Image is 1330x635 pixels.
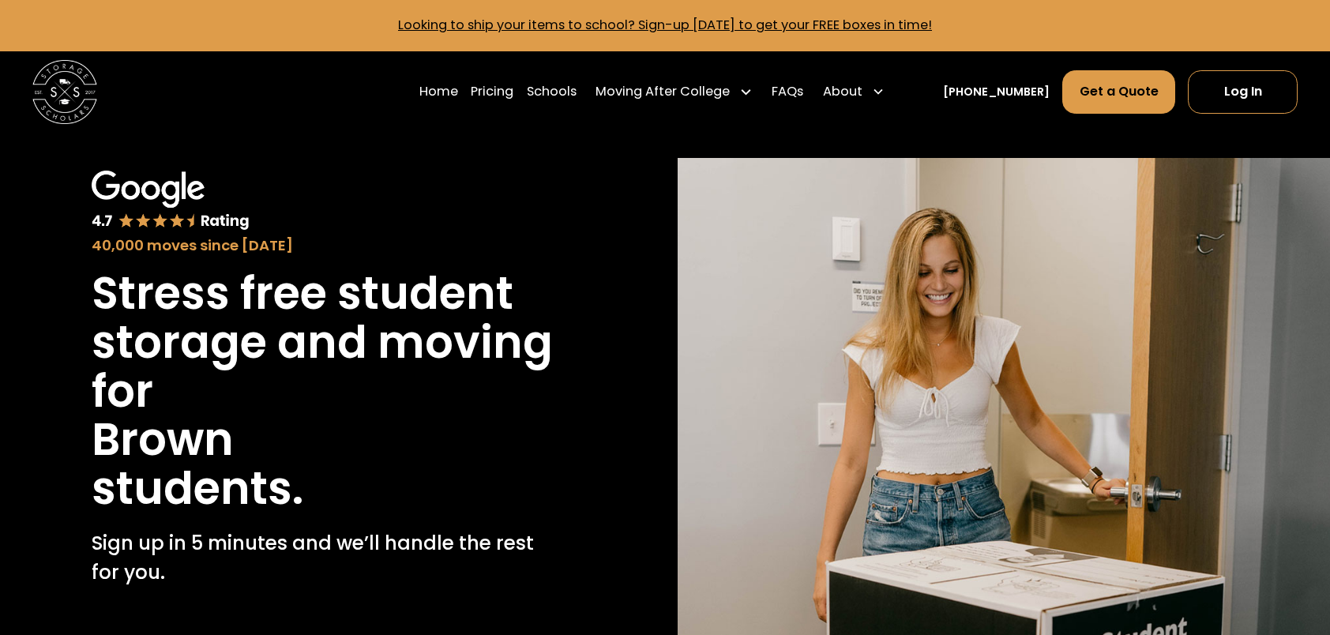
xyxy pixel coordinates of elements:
a: Home [419,70,458,115]
div: 40,000 moves since [DATE] [92,235,562,257]
h1: students. [92,464,303,513]
div: About [817,70,892,115]
a: Pricing [471,70,513,115]
a: [PHONE_NUMBER] [943,84,1050,100]
div: About [823,82,862,102]
h1: Brown [92,415,234,464]
h1: Stress free student storage and moving for [92,269,562,415]
img: Google 4.7 star rating [92,171,250,231]
img: Storage Scholars main logo [32,60,97,125]
div: Moving After College [595,82,730,102]
p: Sign up in 5 minutes and we’ll handle the rest for you. [92,529,562,588]
div: Moving After College [589,70,759,115]
a: Schools [527,70,577,115]
a: Looking to ship your items to school? Sign-up [DATE] to get your FREE boxes in time! [398,16,932,34]
a: Get a Quote [1062,70,1175,114]
a: FAQs [772,70,803,115]
a: Log In [1188,70,1298,114]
